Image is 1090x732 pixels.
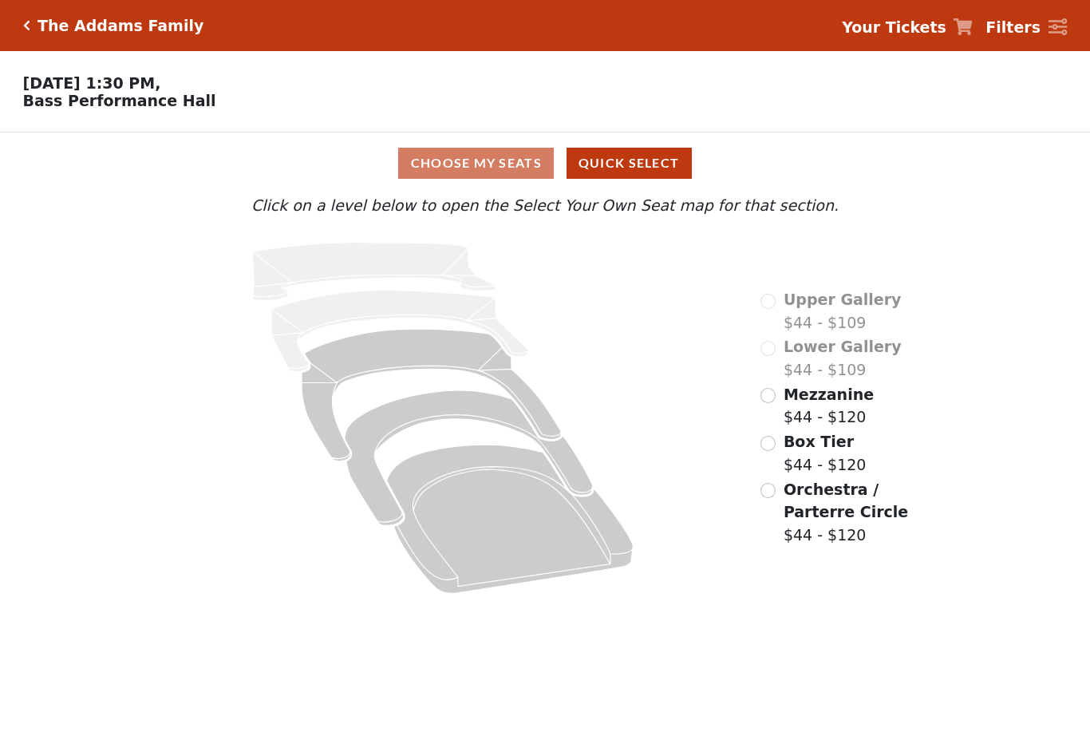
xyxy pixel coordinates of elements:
[784,335,902,381] label: $44 - $109
[23,20,30,31] a: Click here to go back to filters
[387,445,634,593] path: Orchestra / Parterre Circle - Seats Available: 125
[784,383,874,429] label: $44 - $120
[784,386,874,403] span: Mezzanine
[252,243,496,301] path: Upper Gallery - Seats Available: 0
[985,16,1067,39] a: Filters
[784,478,942,547] label: $44 - $120
[784,481,908,521] span: Orchestra / Parterre Circle
[567,148,692,179] button: Quick Select
[784,338,902,355] span: Lower Gallery
[985,18,1041,36] strong: Filters
[784,288,902,334] label: $44 - $109
[148,194,942,217] p: Click on a level below to open the Select Your Own Seat map for that section.
[784,430,867,476] label: $44 - $120
[784,291,902,308] span: Upper Gallery
[842,18,946,36] strong: Your Tickets
[38,17,203,35] h5: The Addams Family
[784,433,854,450] span: Box Tier
[842,16,973,39] a: Your Tickets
